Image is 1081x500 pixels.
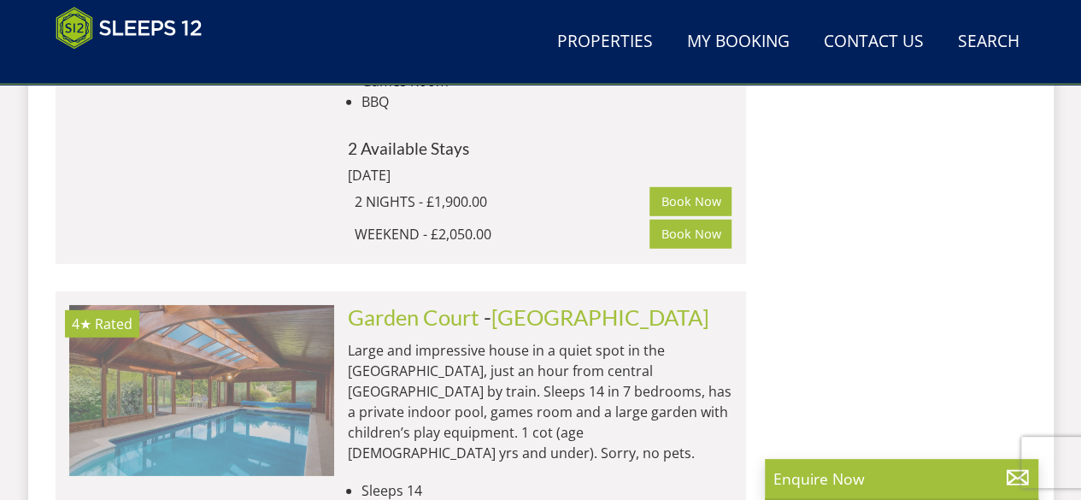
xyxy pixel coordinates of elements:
h4: 2 Available Stays [348,139,732,157]
a: Book Now [649,187,731,216]
a: Contact Us [817,23,931,62]
iframe: Customer reviews powered by Trustpilot [47,60,226,74]
a: 4★ Rated [69,305,334,476]
div: 2 NIGHTS - £1,900.00 [355,191,650,212]
img: Sleeps 12 [56,7,203,50]
span: - [484,304,709,330]
a: Properties [550,23,660,62]
span: Garden Court has a 4 star rating under the Quality in Tourism Scheme [72,315,91,333]
li: BBQ [361,91,732,112]
a: Search [951,23,1026,62]
span: Rated [95,315,132,333]
div: WEEKEND - £2,050.00 [355,224,650,244]
p: Large and impressive house in a quiet spot in the [GEOGRAPHIC_DATA], just an hour from central [G... [348,340,732,463]
div: [DATE] [348,165,579,185]
p: Enquire Now [773,468,1030,490]
a: Book Now [649,220,731,249]
a: [GEOGRAPHIC_DATA] [491,304,709,330]
a: My Booking [680,23,796,62]
a: Garden Court [348,304,479,330]
img: garden-court-surrey-pool-holiday-sleeps12.original.jpg [69,305,334,476]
